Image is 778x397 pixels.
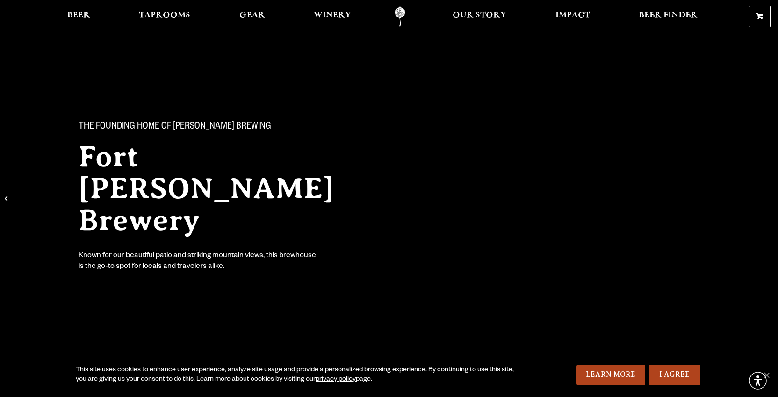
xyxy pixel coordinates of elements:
a: Gear [233,6,271,27]
a: Impact [549,6,596,27]
a: I Agree [649,365,700,385]
a: Winery [308,6,357,27]
span: Taprooms [139,12,190,19]
a: Beer [61,6,96,27]
span: The Founding Home of [PERSON_NAME] Brewing [79,121,271,133]
span: Winery [314,12,351,19]
div: Known for our beautiful patio and striking mountain views, this brewhouse is the go-to spot for l... [79,251,318,273]
span: Gear [239,12,265,19]
span: Beer [67,12,90,19]
a: privacy policy [316,376,356,383]
a: Beer Finder [633,6,704,27]
h2: Fort [PERSON_NAME] Brewery [79,141,370,236]
a: Taprooms [133,6,196,27]
a: Our Story [447,6,512,27]
span: Impact [555,12,590,19]
div: This site uses cookies to enhance user experience, analyze site usage and provide a personalized ... [76,366,514,384]
a: Odell Home [382,6,418,27]
a: Learn More [576,365,645,385]
span: Our Story [453,12,506,19]
span: Beer Finder [639,12,698,19]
